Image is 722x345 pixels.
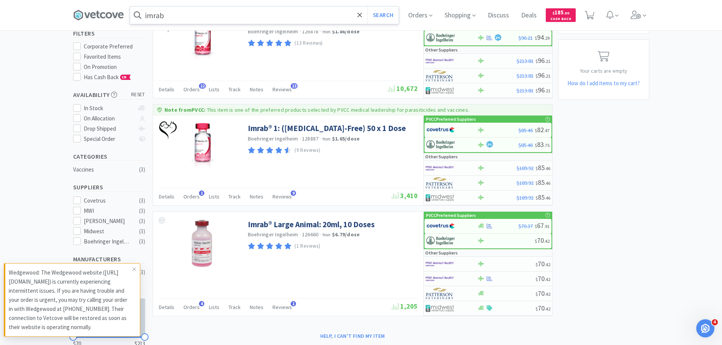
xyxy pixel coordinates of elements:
span: $189.92 [517,180,534,186]
p: PVCC Preferred Suppliers [426,116,476,123]
div: ( 3 ) [139,206,145,215]
span: 1,205 [392,302,418,311]
div: ( 3 ) [139,196,145,205]
span: $ [535,238,537,244]
img: f6b2451649754179b5b4e0c70c3f7cb0_2.png [426,258,454,270]
img: f5e969b455434c6296c6d81ef179fa71_3.png [426,177,454,189]
span: Details [159,304,174,311]
span: 85 [536,193,550,201]
span: $ [536,276,538,282]
span: % [489,142,492,146]
img: f6b2451649754179b5b4e0c70c3f7cb0_2.png [426,273,454,284]
img: 4dd14cff54a648ac9e977f0c5da9bc2e_5.png [426,303,454,314]
span: 2 [487,143,492,147]
span: Orders [183,193,200,200]
span: Lists [209,86,219,93]
span: Reviews [273,86,292,93]
h5: Suppliers [73,183,145,192]
div: ( 3 ) [139,268,145,277]
span: Orders [183,304,200,311]
span: $ [536,58,538,64]
div: On Promotion [84,62,145,72]
p: PVCC Preferred Suppliers [426,212,476,219]
span: $70.37 [518,223,533,229]
span: . 42 [545,262,550,267]
span: Notes [250,86,263,93]
div: ( 3 ) [139,217,145,226]
p: (13 Reviews) [294,39,323,47]
span: $ [536,262,538,267]
strong: $1.86 / dose [332,28,360,35]
span: 83 [535,140,550,149]
span: · [299,231,301,238]
span: Orders [183,86,200,93]
span: . 29 [544,35,550,41]
a: Boehringer Ingelheim [248,135,298,142]
a: Imrab® 1: ([MEDICAL_DATA]-Free) 50 x 1 Dose [248,123,406,133]
div: In Stock [84,104,134,113]
span: . 42 [545,306,550,312]
div: ( 3 ) [139,165,145,174]
span: 128887 [302,135,319,142]
img: f6b2451649754179b5b4e0c70c3f7cb0_2.png [426,55,454,67]
img: f5e969b455434c6296c6d81ef179fa71_3.png [426,288,454,299]
p: Other Suppliers [425,153,458,160]
span: . 46 [545,195,550,201]
span: 96 [536,71,550,80]
span: $ [536,73,538,79]
span: 82 [535,125,550,134]
div: Vaccines [73,165,135,174]
span: 185 [553,9,569,16]
p: Your carts are empty [559,67,649,75]
span: Reviews [273,193,292,200]
span: . 80 [564,11,569,16]
span: 96 [536,86,550,94]
span: $ [553,11,554,16]
span: $ [535,128,537,133]
span: 9 [291,190,296,196]
span: · [319,231,321,238]
div: Drop Shipped [84,124,134,133]
span: $ [536,180,538,186]
p: Other Suppliers [425,249,458,256]
img: 4dd14cff54a648ac9e977f0c5da9bc2e_5.png [426,85,454,96]
span: $189.92 [517,165,534,172]
span: . 21 [545,73,550,79]
span: 94 [535,33,550,42]
span: . 42 [545,291,550,297]
span: $ [536,165,538,171]
img: 730db3968b864e76bcafd0174db25112_22.png [426,235,455,247]
span: $189.92 [517,194,534,201]
span: reset [131,91,145,99]
span: . 46 [545,180,550,186]
p: (9 Reviews) [294,147,320,155]
img: dfae0ddd2f7e43ce99a16c55ff85331e_355634.png [171,16,233,65]
span: 96 [536,56,550,65]
button: Help, I can't find my item [316,329,390,342]
div: [PERSON_NAME] [84,217,131,226]
img: cf68f4223a414650a2ee8ef36a3644af_355640.jpeg [171,219,233,269]
img: f5e969b455434c6296c6d81ef179fa71_3.png [426,70,454,81]
strong: Note from PVCC : [164,106,206,113]
span: 67 [535,221,550,230]
img: e01bfe2bf7fb465889190a9888a5df4f_355637.png [171,123,233,172]
a: $185.80Cash Back [546,5,576,25]
span: . 42 [544,238,550,244]
div: On Allocation [84,114,134,123]
span: 70 [536,289,550,298]
div: ( 3 ) [139,237,145,246]
span: $ [536,88,538,94]
img: 730db3968b864e76bcafd0174db25112_22.png [426,32,455,44]
span: $ [535,142,537,148]
div: Special Order [84,134,134,144]
img: 4dd14cff54a648ac9e977f0c5da9bc2e_5.png [426,192,454,203]
span: . 46 [545,165,550,171]
img: 5e421e44999f498ba965f82489a33226_39.png [159,121,177,140]
span: $85.46 [518,127,533,134]
span: 22 [199,83,206,89]
span: Lists [209,304,219,311]
span: $213.81 [517,72,534,79]
input: Search by item, sku, manufacturer, ingredient, size... [130,6,399,24]
span: 2 [495,36,500,40]
a: Boehringer Ingelheim [248,231,298,238]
